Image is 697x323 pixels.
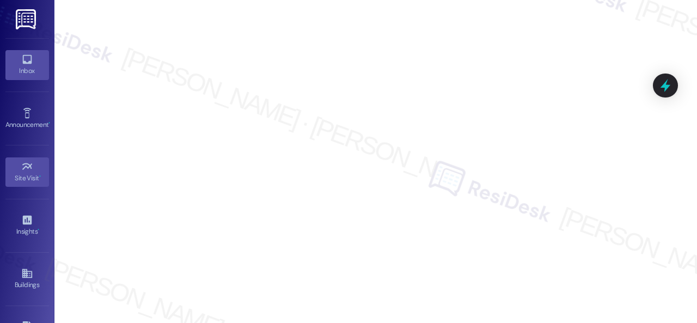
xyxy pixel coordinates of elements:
[39,173,41,180] span: •
[38,226,39,234] span: •
[5,157,49,187] a: Site Visit •
[16,9,38,29] img: ResiDesk Logo
[5,211,49,240] a: Insights •
[5,264,49,294] a: Buildings
[48,119,50,127] span: •
[5,50,49,80] a: Inbox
